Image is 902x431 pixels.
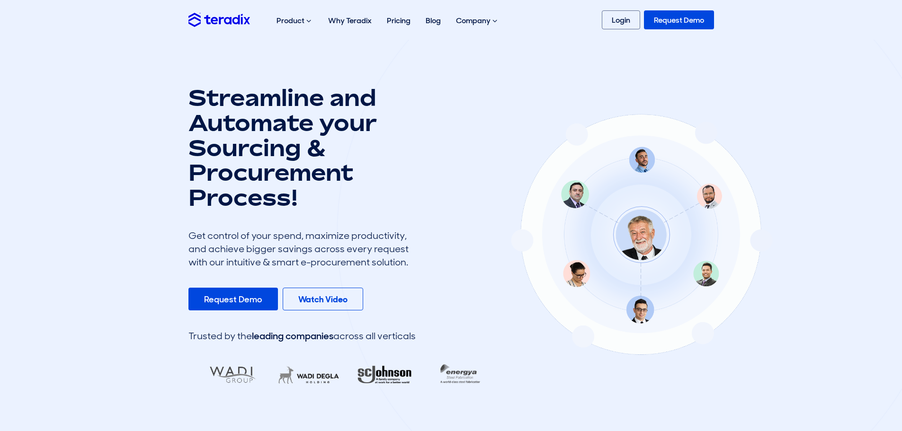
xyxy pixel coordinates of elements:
a: Login [602,10,640,29]
span: leading companies [252,330,333,342]
a: Request Demo [188,288,278,310]
div: Product [269,6,321,36]
div: Trusted by the across all verticals [188,329,416,343]
a: Why Teradix [321,6,379,35]
a: Request Demo [644,10,714,29]
a: Watch Video [283,288,363,310]
img: LifeMakers [257,360,333,390]
div: Company [448,6,507,36]
img: RA [332,360,409,390]
h1: Streamline and Automate your Sourcing & Procurement Process! [188,85,416,210]
a: Pricing [379,6,418,35]
b: Watch Video [298,294,348,305]
div: Get control of your spend, maximize productivity, and achieve bigger savings across every request... [188,229,416,269]
img: Teradix logo [188,13,250,26]
a: Blog [418,6,448,35]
